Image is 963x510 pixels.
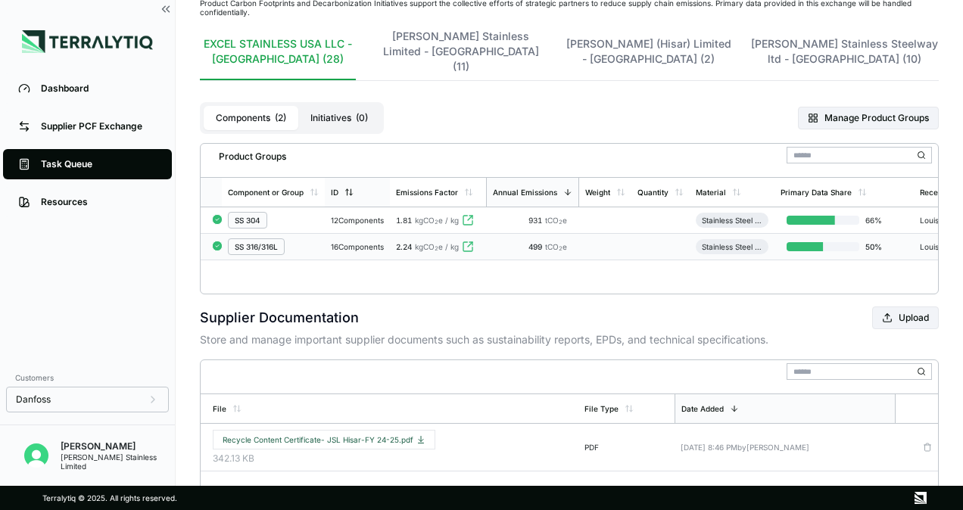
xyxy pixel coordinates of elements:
div: Product Groups [207,145,286,163]
div: Dashboard [41,82,157,95]
div: Weight [585,188,610,197]
span: 499 [528,242,545,251]
td: PDF [578,424,675,471]
button: Manage Product Groups [798,107,939,129]
div: Component or Group [228,188,304,197]
span: ( 2 ) [275,112,286,124]
button: EXCEL STAINLESS USA LLC - [GEOGRAPHIC_DATA] (28) [200,29,356,80]
span: 931 [528,216,545,225]
div: Stainless Steel (Sheet, Cold-Rolled) [702,242,762,251]
div: [DATE] 8:46 PM by [PERSON_NAME] [681,443,890,452]
div: Primary Data Share [781,188,852,197]
div: File [213,404,226,413]
span: 1.81 [396,216,412,225]
div: [PERSON_NAME] Stainless Limited [61,452,175,471]
img: Logo [22,30,153,53]
div: Stainless Steel (Sheet, Cold-Rolled) [702,216,762,225]
span: 50 % [859,242,908,251]
div: SS 304 [235,216,260,225]
div: [PERSON_NAME] [61,440,175,452]
p: Store and manage important supplier documents such as sustainability reports, EPDs, and technical... [200,332,939,347]
span: Danfoss [16,393,51,406]
div: 16 Components [331,242,384,251]
h2: Supplier Documentation [200,307,359,328]
button: Components(2) [204,106,298,130]
img: sameer singh [24,443,48,468]
div: Annual Emissions [493,188,557,197]
div: Emissions Factor [396,188,458,197]
span: tCO e [545,216,567,225]
button: Open user button [18,437,55,474]
div: Customers [6,369,169,387]
span: kgCO e / kg [415,216,459,225]
div: Material [696,188,726,197]
button: Initiatives(0) [298,106,380,130]
div: ID [331,188,338,197]
span: Recycle Content Certificate- JSL Hisar-FY 24-25.pdf [223,435,425,444]
button: [PERSON_NAME] Stainless Limited - [GEOGRAPHIC_DATA] (11) [374,29,548,80]
div: File Type [584,404,619,413]
button: [PERSON_NAME] Stainless Steelway ltd - [GEOGRAPHIC_DATA] (10) [750,29,939,80]
span: 2.24 [396,242,412,251]
sub: 2 [559,219,563,225]
div: Supplier PCF Exchange [41,120,157,132]
div: Quantity [637,188,668,197]
button: [PERSON_NAME] (Hisar) Limited - [GEOGRAPHIC_DATA] (2) [566,29,731,80]
span: 342.13 KB [213,452,572,465]
sub: 2 [559,245,563,252]
button: Recycle Content Certificate- JSL Hisar-FY 24-25.pdf [213,430,435,449]
div: SS 316/316L [235,242,278,251]
div: 12 Components [331,216,384,225]
div: Date Added [681,404,724,413]
span: kgCO e / kg [415,242,459,251]
span: tCO e [545,242,567,251]
span: ( 0 ) [356,112,368,124]
button: Upload [872,306,939,329]
div: Task Queue [41,158,157,170]
div: Resources [41,196,157,208]
sub: 2 [435,245,438,252]
sub: 2 [435,219,438,225]
span: 66 % [859,216,908,225]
